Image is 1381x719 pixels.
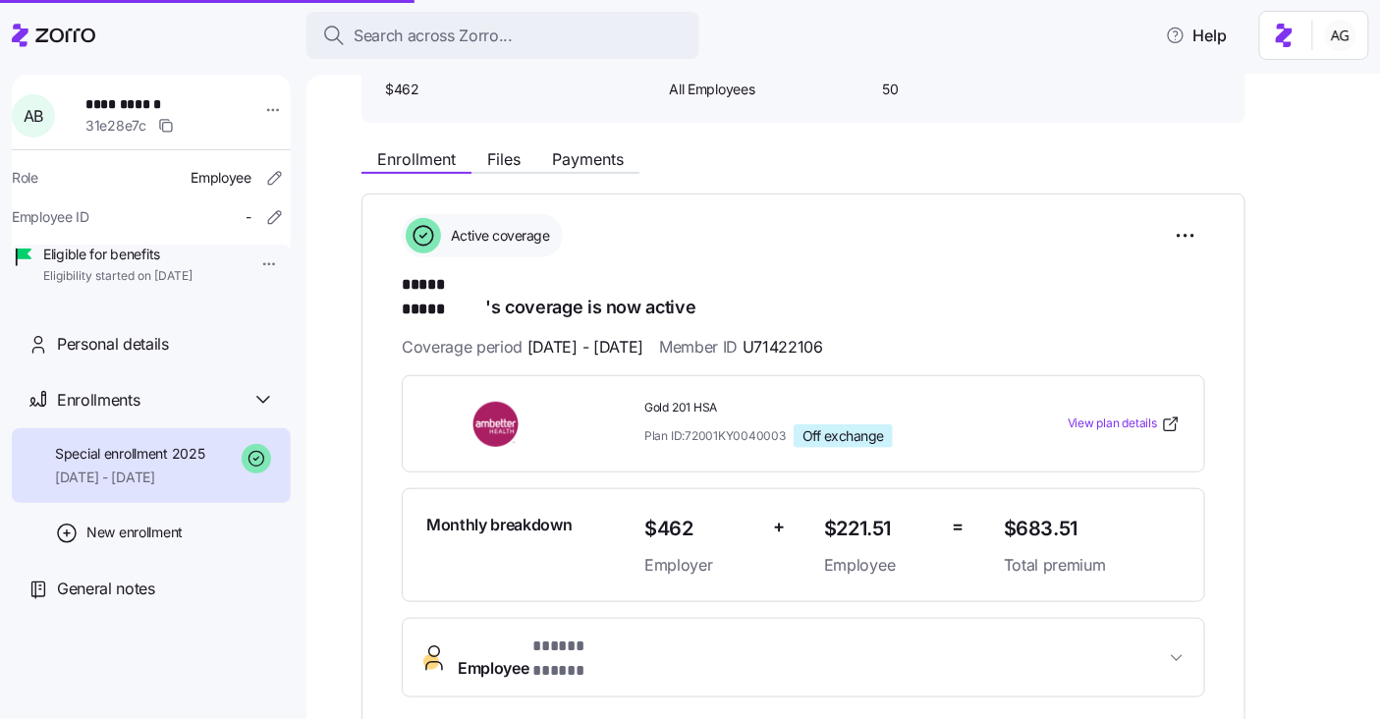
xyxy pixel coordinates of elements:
span: View plan details [1068,415,1157,433]
span: Active coverage [445,226,550,246]
span: Enrollments [57,388,139,413]
span: New enrollment [86,523,183,542]
span: Payments [552,151,624,167]
span: $462 [644,513,757,545]
span: Employee [458,635,626,682]
span: Enrollment [377,151,456,167]
span: All Employees [669,80,866,99]
span: $462 [385,80,653,99]
span: Employer [644,553,757,578]
span: $221.51 [824,513,937,545]
span: A B [24,108,43,124]
span: Eligible for benefits [43,245,193,264]
span: Files [487,151,521,167]
img: Ambetter [426,402,568,447]
span: 31e28e7c [85,116,146,136]
span: Role [12,168,38,188]
span: Total premium [1004,553,1181,578]
span: Off exchange [802,427,884,445]
span: = [953,513,965,541]
span: 50 [882,80,1079,99]
h1: 's coverage is now active [402,273,1205,319]
span: Employee ID [12,207,89,227]
span: Member ID [659,335,823,359]
span: Help [1166,24,1228,47]
span: - [246,207,251,227]
span: Employee [191,168,251,188]
a: View plan details [1068,415,1181,434]
span: [DATE] - [DATE] [527,335,643,359]
span: $683.51 [1004,513,1181,545]
span: Monthly breakdown [426,513,573,537]
span: Eligibility started on [DATE] [43,268,193,285]
span: Gold 201 HSA [644,400,988,416]
span: Plan ID: 72001KY0040003 [644,427,786,444]
span: General notes [57,577,155,601]
button: Help [1150,16,1243,55]
span: [DATE] - [DATE] [55,468,205,487]
span: + [773,513,785,541]
span: U71422106 [743,335,823,359]
span: Coverage period [402,335,643,359]
span: Employee [824,553,937,578]
img: 5fc55c57e0610270ad857448bea2f2d5 [1325,20,1356,51]
button: Search across Zorro... [306,12,699,59]
span: Personal details [57,332,169,357]
span: Special enrollment 2025 [55,444,205,464]
span: Search across Zorro... [354,24,513,48]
